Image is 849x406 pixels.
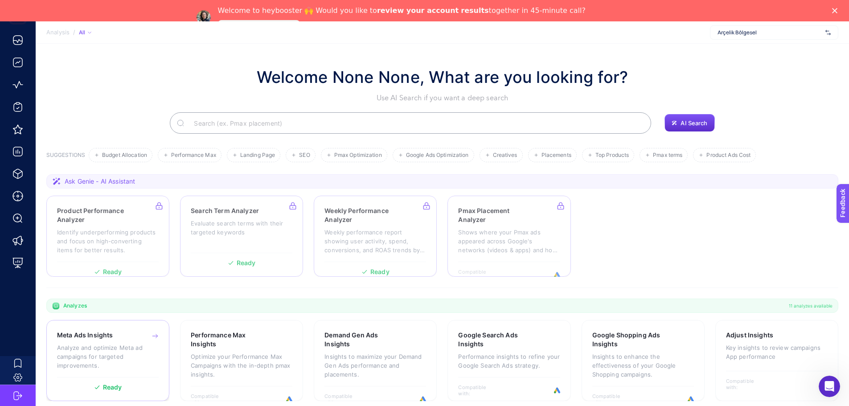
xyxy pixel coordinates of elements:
[789,302,833,309] span: 11 analyzes available
[314,320,437,401] a: Demand Gen Ads InsightsInsights to maximize your Demand Gen Ads performance and placements.Compat...
[46,320,169,401] a: Meta Ads InsightsAnalyze and optimize Meta ad campaigns for targeted improvements.Ready
[240,152,275,159] span: Landing Page
[73,29,75,36] span: /
[187,111,644,135] input: Search
[681,119,707,127] span: AI Search
[197,10,211,25] img: Profile image for Neslihan
[191,393,231,406] span: Compatible with:
[541,152,571,159] span: Placements
[191,331,265,349] h3: Performance Max Insights
[180,196,303,277] a: Search Term AnalyzerEvaluate search terms with their targeted keywordsReady
[180,320,303,401] a: Performance Max InsightsOptimize your Performance Max Campaigns with the in-depth pmax insights.C...
[324,331,398,349] h3: Demand Gen Ads Insights
[832,8,841,13] div: Close
[103,384,122,390] span: Ready
[102,152,147,159] span: Budget Allocation
[664,114,714,132] button: AI Search
[447,196,570,277] a: Pmax Placement AnalyzerShows where your Pmax ads appeared across Google's networks (videos & apps...
[324,393,365,406] span: Compatible with:
[726,378,766,390] span: Compatible with:
[57,343,159,370] p: Analyze and optimize Meta ad campaigns for targeted improvements.
[218,20,300,31] a: Speak with an Expert
[592,352,694,379] p: Insights to enhance the effectiveness of your Google Shopping campaigns.
[57,331,113,340] h3: Meta Ads Insights
[65,177,135,186] span: Ask Genie - AI Assistant
[458,384,498,397] span: Compatible with:
[5,3,34,10] span: Feedback
[314,196,437,277] a: Weekly Performance AnalyzerWeekly performance report showing user activity, spend, conversions, a...
[46,196,169,277] a: Product Performance AnalyzerIdentify underperforming products and focus on high-converting items ...
[458,352,560,370] p: Performance insights to refine your Google Search Ads strategy.
[461,6,488,15] b: results
[299,152,310,159] span: SEO
[706,152,751,159] span: Product Ads Cost
[825,28,831,37] img: svg%3e
[819,376,840,397] iframe: Intercom live chat
[257,65,628,89] h1: Welcome None None, What are you looking for?
[718,29,822,36] span: Arçelik Bölgesel
[334,152,382,159] span: Pmax Optimization
[63,302,87,309] span: Analyzes
[257,93,628,103] p: Use AI Search if you want a deep search
[592,393,632,406] span: Compatible with:
[726,331,773,340] h3: Adjust Insights
[377,6,459,15] b: review your account
[79,29,91,36] div: All
[458,331,532,349] h3: Google Search Ads Insights
[595,152,629,159] span: Top Products
[171,152,216,159] span: Performance Max
[493,152,517,159] span: Creatives
[726,343,828,361] p: Key insights to review campaigns App performance
[46,152,85,162] h3: SUGGESTIONS
[592,331,667,349] h3: Google Shopping Ads Insights
[46,29,70,36] span: Analysis
[582,320,705,401] a: Google Shopping Ads InsightsInsights to enhance the effectiveness of your Google Shopping campaig...
[406,152,469,159] span: Google Ads Optimization
[218,6,586,15] div: Welcome to heybooster 🙌 Would you like to together in 45-minute call?
[191,352,292,379] p: Optimize your Performance Max Campaigns with the in-depth pmax insights.
[447,320,570,401] a: Google Search Ads InsightsPerformance insights to refine your Google Search Ads strategy.Compatib...
[324,352,426,379] p: Insights to maximize your Demand Gen Ads performance and placements.
[715,320,838,401] a: Adjust InsightsKey insights to review campaigns App performanceCompatible with:
[653,152,682,159] span: Pmax terms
